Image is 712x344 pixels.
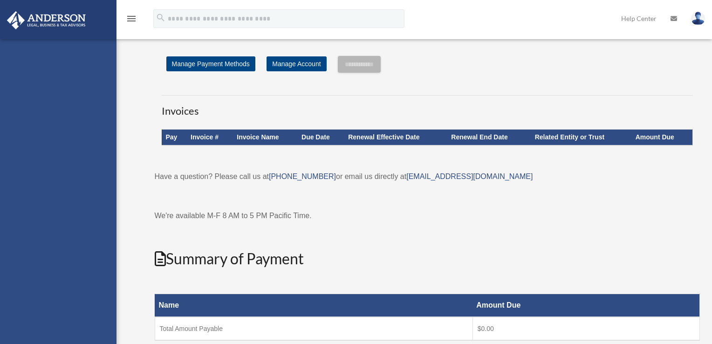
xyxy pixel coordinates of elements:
[166,56,255,71] a: Manage Payment Methods
[269,172,336,180] a: [PHONE_NUMBER]
[162,95,693,118] h3: Invoices
[4,11,89,29] img: Anderson Advisors Platinum Portal
[406,172,533,180] a: [EMAIL_ADDRESS][DOMAIN_NAME]
[155,209,700,222] p: We're available M-F 8 AM to 5 PM Pacific Time.
[472,317,699,340] td: $0.00
[691,12,705,25] img: User Pic
[472,294,699,317] th: Amount Due
[632,130,692,145] th: Amount Due
[531,130,632,145] th: Related Entity or Trust
[187,130,233,145] th: Invoice #
[267,56,326,71] a: Manage Account
[155,170,700,183] p: Have a question? Please call us at or email us directly at
[156,13,166,23] i: search
[344,130,447,145] th: Renewal Effective Date
[155,248,700,269] h2: Summary of Payment
[298,130,344,145] th: Due Date
[162,130,187,145] th: Pay
[233,130,298,145] th: Invoice Name
[155,317,472,340] td: Total Amount Payable
[126,13,137,24] i: menu
[126,16,137,24] a: menu
[155,294,472,317] th: Name
[447,130,531,145] th: Renewal End Date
